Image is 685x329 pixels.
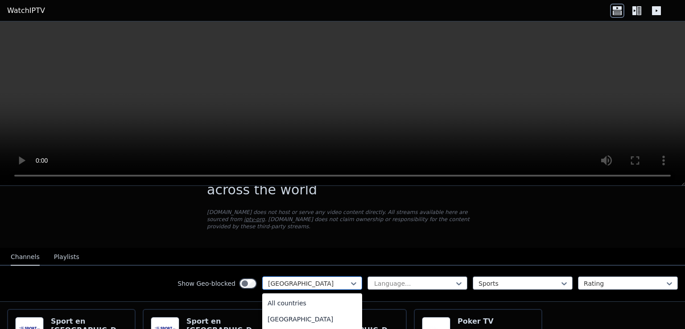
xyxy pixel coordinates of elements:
[207,209,478,230] p: [DOMAIN_NAME] does not host or serve any video content directly. All streams available here are s...
[54,249,79,266] button: Playlists
[244,216,265,222] a: iptv-org
[177,279,235,288] label: Show Geo-blocked
[7,5,45,16] a: WatchIPTV
[262,295,362,311] div: All countries
[458,317,497,326] h6: Poker TV
[262,311,362,327] div: [GEOGRAPHIC_DATA]
[11,249,40,266] button: Channels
